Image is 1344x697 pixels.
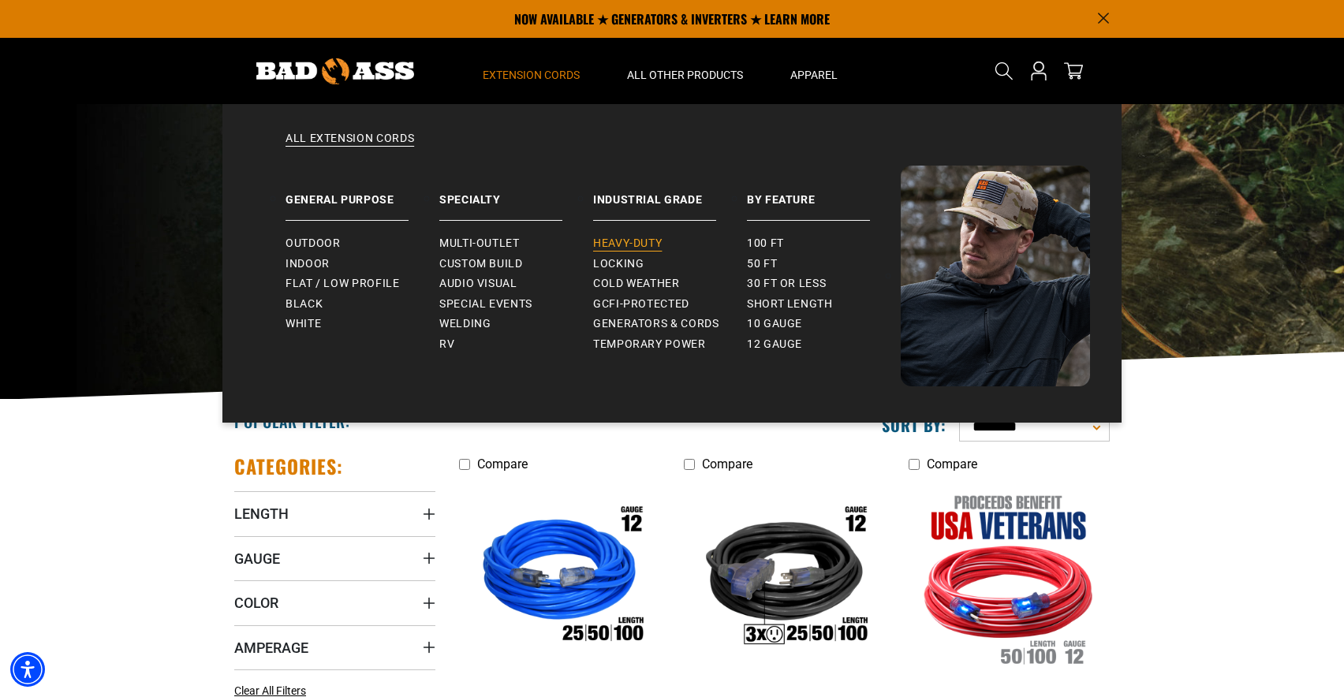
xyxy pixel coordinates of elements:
[286,277,400,291] span: Flat / Low Profile
[790,68,838,82] span: Apparel
[439,274,593,294] a: Audio Visual
[767,38,861,104] summary: Apparel
[627,68,743,82] span: All Other Products
[439,257,523,271] span: Custom Build
[439,233,593,254] a: Multi-Outlet
[439,337,454,352] span: RV
[286,294,439,315] a: Black
[593,237,662,251] span: Heavy-Duty
[909,487,1108,669] img: Red, White, and Blue Lighted Freedom Cord
[286,233,439,254] a: Outdoor
[439,166,593,221] a: Specialty
[593,294,747,315] a: GCFI-Protected
[234,454,343,479] h2: Categories:
[459,38,603,104] summary: Extension Cords
[747,257,777,271] span: 50 ft
[593,277,680,291] span: Cold Weather
[286,237,340,251] span: Outdoor
[234,684,306,697] span: Clear All Filters
[234,639,308,657] span: Amperage
[477,457,528,471] span: Compare
[747,237,784,251] span: 100 ft
[483,68,580,82] span: Extension Cords
[286,317,321,331] span: White
[747,233,901,254] a: 100 ft
[234,505,289,523] span: Length
[747,334,901,355] a: 12 gauge
[593,233,747,254] a: Heavy-Duty
[991,58,1017,84] summary: Search
[593,166,747,221] a: Industrial Grade
[747,294,901,315] a: Short Length
[439,237,520,251] span: Multi-Outlet
[234,491,435,535] summary: Length
[10,652,45,687] div: Accessibility Menu
[747,317,802,331] span: 10 gauge
[286,297,323,311] span: Black
[234,594,278,612] span: Color
[593,337,706,352] span: Temporary Power
[603,38,767,104] summary: All Other Products
[234,536,435,580] summary: Gauge
[439,314,593,334] a: Welding
[439,277,517,291] span: Audio Visual
[286,274,439,294] a: Flat / Low Profile
[747,314,901,334] a: 10 gauge
[747,166,901,221] a: By Feature
[593,314,747,334] a: Generators & Cords
[702,457,752,471] span: Compare
[927,457,977,471] span: Compare
[234,580,435,624] summary: Color
[593,257,644,271] span: Locking
[439,294,593,315] a: Special Events
[286,254,439,274] a: Indoor
[747,337,802,352] span: 12 gauge
[286,314,439,334] a: White
[256,58,414,84] img: Bad Ass Extension Cords
[882,415,946,435] label: Sort by:
[439,254,593,274] a: Custom Build
[747,274,901,294] a: 30 ft or less
[901,166,1090,386] img: Bad Ass Extension Cords
[1061,61,1086,80] a: cart
[234,625,435,669] summary: Amperage
[747,254,901,274] a: 50 ft
[234,550,280,568] span: Gauge
[439,317,491,331] span: Welding
[286,166,439,221] a: General Purpose
[685,487,883,669] img: Outdoor Dual Lighted 3-Outlet Extension Cord w/ Safety CGM
[593,274,747,294] a: Cold Weather
[747,277,826,291] span: 30 ft or less
[439,334,593,355] a: RV
[593,254,747,274] a: Locking
[286,257,330,271] span: Indoor
[254,131,1090,166] a: All Extension Cords
[461,487,659,669] img: Outdoor Dual Lighted Extension Cord w/ Safety CGM
[439,297,532,311] span: Special Events
[593,334,747,355] a: Temporary Power
[593,297,689,311] span: GCFI-Protected
[234,411,350,431] h2: Popular Filter:
[747,297,833,311] span: Short Length
[1026,38,1051,104] a: Open this option
[593,317,719,331] span: Generators & Cords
